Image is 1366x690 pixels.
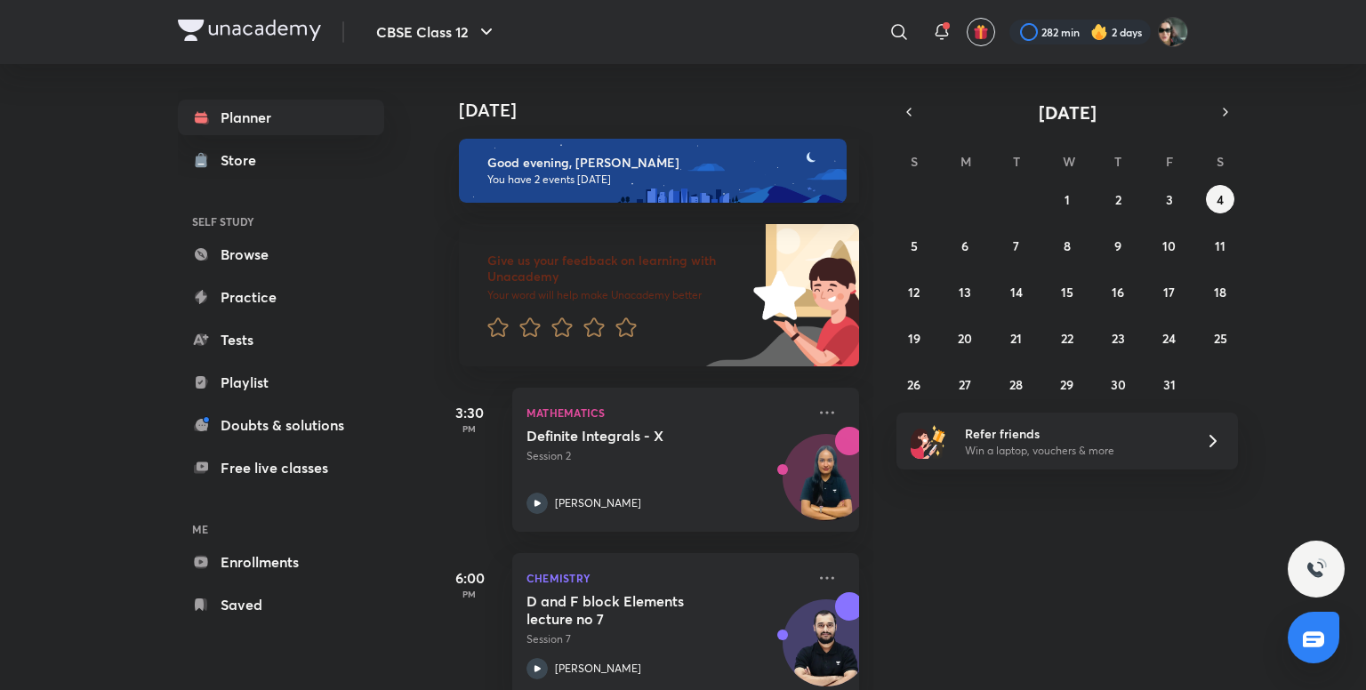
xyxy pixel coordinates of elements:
[900,324,928,352] button: October 19, 2025
[911,153,918,170] abbr: Sunday
[1206,231,1234,260] button: October 11, 2025
[1155,370,1184,398] button: October 31, 2025
[967,18,995,46] button: avatar
[1214,330,1227,347] abbr: October 25, 2025
[973,24,989,40] img: avatar
[1115,191,1121,208] abbr: October 2, 2025
[911,423,946,459] img: referral
[1155,277,1184,306] button: October 17, 2025
[178,365,384,400] a: Playlist
[1166,191,1173,208] abbr: October 3, 2025
[1090,23,1108,41] img: streak
[1217,191,1224,208] abbr: October 4, 2025
[961,237,968,254] abbr: October 6, 2025
[1013,237,1019,254] abbr: October 7, 2025
[1104,231,1132,260] button: October 9, 2025
[1010,284,1023,301] abbr: October 14, 2025
[434,402,505,423] h5: 3:30
[1112,284,1124,301] abbr: October 16, 2025
[526,592,748,628] h5: D and F block Elements lecture no 7
[693,224,859,366] img: feedback_image
[907,376,920,393] abbr: October 26, 2025
[1010,330,1022,347] abbr: October 21, 2025
[1104,185,1132,213] button: October 2, 2025
[178,20,321,41] img: Company Logo
[951,277,979,306] button: October 13, 2025
[1163,376,1176,393] abbr: October 31, 2025
[1053,185,1081,213] button: October 1, 2025
[1002,370,1031,398] button: October 28, 2025
[951,370,979,398] button: October 27, 2025
[487,155,831,171] h6: Good evening, [PERSON_NAME]
[908,330,920,347] abbr: October 19, 2025
[951,324,979,352] button: October 20, 2025
[958,330,972,347] abbr: October 20, 2025
[959,284,971,301] abbr: October 13, 2025
[178,20,321,45] a: Company Logo
[1053,324,1081,352] button: October 22, 2025
[911,237,918,254] abbr: October 5, 2025
[1215,237,1225,254] abbr: October 11, 2025
[178,587,384,622] a: Saved
[1162,237,1176,254] abbr: October 10, 2025
[526,631,806,647] p: Session 7
[1063,153,1075,170] abbr: Wednesday
[1053,277,1081,306] button: October 15, 2025
[178,544,384,580] a: Enrollments
[965,443,1184,459] p: Win a laptop, vouchers & more
[965,424,1184,443] h6: Refer friends
[1053,370,1081,398] button: October 29, 2025
[1061,330,1073,347] abbr: October 22, 2025
[178,279,384,315] a: Practice
[178,237,384,272] a: Browse
[900,277,928,306] button: October 12, 2025
[526,567,806,589] p: Chemistry
[959,376,971,393] abbr: October 27, 2025
[1104,324,1132,352] button: October 23, 2025
[1061,284,1073,301] abbr: October 15, 2025
[459,100,877,121] h4: [DATE]
[951,231,979,260] button: October 6, 2025
[1039,100,1097,124] span: [DATE]
[1162,330,1176,347] abbr: October 24, 2025
[1206,324,1234,352] button: October 25, 2025
[1214,284,1226,301] abbr: October 18, 2025
[487,253,747,285] h6: Give us your feedback on learning with Unacademy
[487,288,747,302] p: Your word will help make Unacademy better
[1155,185,1184,213] button: October 3, 2025
[1166,153,1173,170] abbr: Friday
[1002,324,1031,352] button: October 21, 2025
[1104,370,1132,398] button: October 30, 2025
[1104,277,1132,306] button: October 16, 2025
[221,149,267,171] div: Store
[178,450,384,485] a: Free live classes
[1053,231,1081,260] button: October 8, 2025
[1002,277,1031,306] button: October 14, 2025
[526,427,748,445] h5: Definite Integrals - X
[1114,237,1121,254] abbr: October 9, 2025
[1158,17,1188,47] img: Arihant
[178,514,384,544] h6: ME
[366,14,508,50] button: CBSE Class 12
[526,448,806,464] p: Session 2
[178,100,384,135] a: Planner
[178,206,384,237] h6: SELF STUDY
[459,139,847,203] img: evening
[1163,284,1175,301] abbr: October 17, 2025
[487,172,831,187] p: You have 2 events [DATE]
[434,589,505,599] p: PM
[434,567,505,589] h5: 6:00
[1155,324,1184,352] button: October 24, 2025
[1155,231,1184,260] button: October 10, 2025
[1112,330,1125,347] abbr: October 23, 2025
[1306,558,1327,580] img: ttu
[1114,153,1121,170] abbr: Thursday
[960,153,971,170] abbr: Monday
[783,444,869,529] img: Avatar
[178,407,384,443] a: Doubts & solutions
[1111,376,1126,393] abbr: October 30, 2025
[555,495,641,511] p: [PERSON_NAME]
[1206,185,1234,213] button: October 4, 2025
[526,402,806,423] p: Mathematics
[434,423,505,434] p: PM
